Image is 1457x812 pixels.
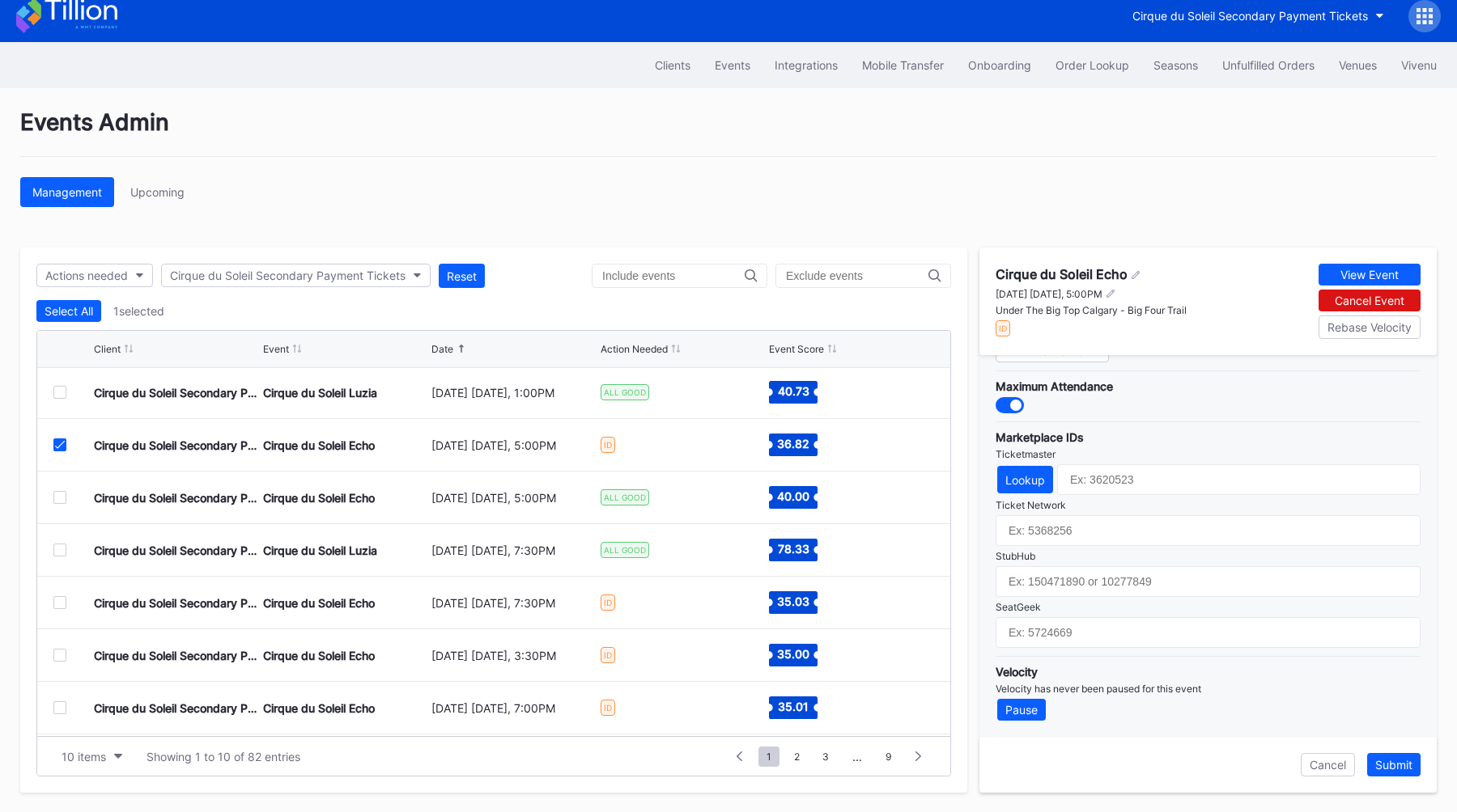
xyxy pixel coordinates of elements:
button: Order Lookup [1043,50,1141,80]
div: Cancel [1310,758,1346,772]
div: Cirque du Soleil Secondary Payment Tickets [1132,9,1368,23]
div: Upcoming [130,185,185,199]
button: Venues [1327,50,1389,80]
button: Actions needed [36,264,153,287]
div: SeatGeek [996,601,1421,613]
div: [DATE] [DATE], 5:00PM [431,491,597,505]
div: Reset [447,269,477,283]
div: Cirque du Soleil Secondary Payment Tickets [94,491,259,505]
div: Ticket Network [996,499,1421,511]
div: [DATE] [DATE], 7:30PM [431,543,597,557]
div: Cirque du Soleil Echo [263,649,375,662]
div: Actions needed [45,269,128,282]
div: ID [601,700,615,716]
span: 9 [877,746,899,767]
button: Rebase Velocity [1319,315,1421,339]
button: Onboarding [956,50,1043,80]
button: Cancel Event [1319,290,1421,311]
div: Showing 1 to 10 of 82 entries [147,750,300,763]
text: 35.01 [778,700,809,713]
button: Mobile Transfer [850,50,956,80]
a: Clients [643,50,703,80]
button: Upcoming [118,177,197,207]
div: Date [431,343,453,355]
button: View Event [1319,264,1421,285]
div: Cirque du Soleil Echo [263,596,375,610]
div: Event Score [769,343,824,355]
button: Submit [1367,753,1421,776]
div: Cirque du Soleil Secondary Payment Tickets [94,596,259,610]
div: [DATE] [DATE], 5:00PM [996,288,1102,300]
div: Cirque du Soleil Secondary Payment Tickets [94,386,259,400]
div: ... [840,750,874,763]
div: Clients [655,58,690,72]
div: ID [996,320,1010,336]
div: Maximum Attendance [996,379,1421,393]
div: Onboarding [968,58,1031,72]
div: Cancel Event [1335,294,1404,307]
div: Vivenu [1401,58,1437,72]
div: Cirque du Soleil Echo [263,491,375,505]
span: 3 [814,746,837,767]
div: Cirque du Soleil Secondary Payment Tickets [94,543,259,557]
text: 78.33 [778,542,809,556]
button: Vivenu [1389,50,1449,80]
div: Seasons [1153,58,1198,72]
a: Seasons [1141,50,1210,80]
text: 36.82 [777,437,809,450]
div: Ticketmaster [996,448,1421,460]
button: Lookup [997,466,1053,493]
div: Velocity has never been paused for this event [996,683,1421,695]
div: [DATE] [DATE], 1:00PM [431,386,597,400]
button: Cancel [1301,753,1355,776]
div: Cirque du Soleil Echo [263,438,375,452]
div: Cirque du Soleil Secondary Payment Tickets [94,438,259,452]
div: Events Admin [20,108,1437,157]
div: Order Lookup [1056,58,1129,72]
div: [DATE] [DATE], 3:30PM [431,649,597,662]
div: [DATE] [DATE], 7:30PM [431,596,597,610]
div: ID [601,647,615,663]
span: 2 [786,746,808,767]
button: Events [703,50,762,80]
div: Events [715,58,750,72]
div: Marketplace IDs [996,430,1421,444]
div: Cirque du Soleil Luzia [263,386,377,400]
a: Integrations [762,50,850,80]
div: 10 items [62,750,106,763]
button: Pause [997,699,1046,721]
text: 40.73 [778,384,809,398]
div: ID [601,594,615,611]
button: Select All [36,300,101,322]
div: StubHub [996,550,1421,562]
input: Ex: 5724669 [996,617,1421,648]
input: Ex: 3620523 [1057,464,1421,495]
text: 40.00 [777,489,809,503]
div: Cirque du Soleil Echo [996,266,1128,282]
div: Action Needed [601,343,668,355]
div: Integrations [775,58,838,72]
div: Select All [45,304,93,318]
div: Pause [1005,703,1038,717]
div: ID [601,437,615,453]
button: Management [20,177,114,207]
button: Cirque du Soleil Secondary Payment Tickets [1120,1,1396,31]
div: Management [32,185,102,199]
text: 35.00 [777,647,809,661]
div: Rebase Velocity [1327,320,1412,334]
div: Under The Big Top Calgary - Big Four Trail [996,304,1187,316]
div: Cirque du Soleil Secondary Payment Tickets [94,649,259,662]
input: Include events [602,269,745,282]
span: 1 [758,746,779,767]
div: Cirque du Soleil Luzia [263,543,377,557]
div: Event [263,343,289,355]
button: Unfulfilled Orders [1210,50,1327,80]
div: 1 selected [113,304,164,318]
